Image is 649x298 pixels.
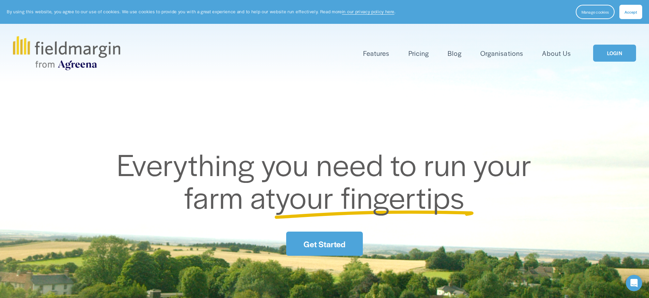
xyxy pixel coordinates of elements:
div: Open Intercom Messenger [626,275,642,291]
a: folder dropdown [363,48,389,59]
a: in our privacy policy here [342,9,395,15]
a: Pricing [408,48,429,59]
a: About Us [542,48,571,59]
span: Everything you need to run your farm at [117,142,539,218]
span: your fingertips [276,175,465,218]
span: Accept [624,9,637,15]
span: Manage cookies [582,9,609,15]
span: Features [363,48,389,58]
a: LOGIN [593,45,636,62]
button: Manage cookies [576,5,615,19]
img: fieldmargin.com [13,36,120,70]
button: Accept [619,5,642,19]
a: Organisations [480,48,523,59]
a: Blog [448,48,462,59]
p: By using this website, you agree to our use of cookies. We use cookies to provide you with a grea... [7,9,396,15]
a: Get Started [286,232,362,256]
